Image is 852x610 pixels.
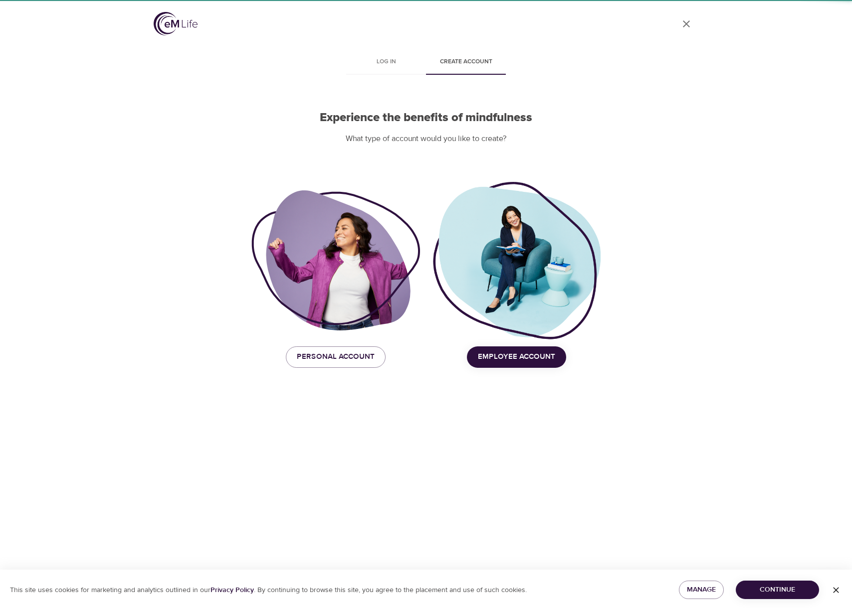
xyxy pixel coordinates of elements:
h2: Experience the benefits of mindfulness [251,111,601,125]
span: Manage [687,584,716,596]
span: Personal Account [297,350,375,363]
button: Employee Account [467,346,566,367]
a: close [674,12,698,36]
a: Privacy Policy [211,586,254,595]
span: Employee Account [478,350,555,363]
img: logo [154,12,198,35]
p: What type of account would you like to create? [251,133,601,145]
span: Continue [744,584,811,596]
button: Personal Account [286,346,386,367]
span: Log in [352,57,420,67]
span: Create account [432,57,500,67]
button: Continue [736,581,819,599]
button: Manage [679,581,724,599]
